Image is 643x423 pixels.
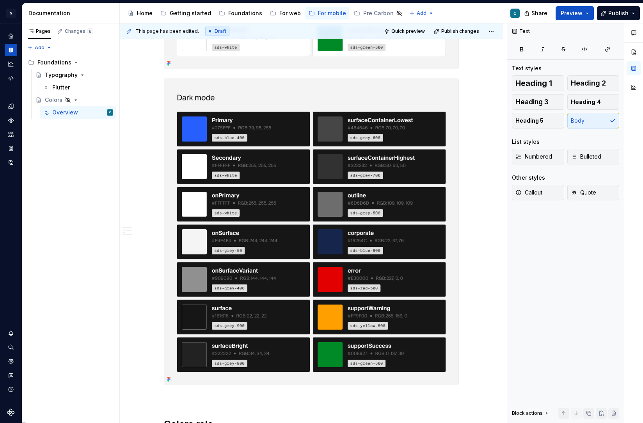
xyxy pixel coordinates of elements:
span: 6 [87,28,93,34]
button: Quick preview [382,26,428,37]
span: Numbered [515,153,552,161]
span: Callout [515,189,542,196]
button: Preview [556,6,594,20]
a: Colors [32,94,116,106]
button: Bulleted [567,149,620,164]
a: Data sources [5,156,17,169]
div: Foundations [37,59,71,66]
a: Getting started [157,7,214,20]
div: C [109,109,111,116]
a: Analytics [5,58,17,70]
div: Block actions [512,408,550,419]
div: Typography [45,71,78,79]
button: Heading 5 [512,113,564,129]
a: Assets [5,128,17,141]
a: Components [5,114,17,127]
span: Draft [215,28,226,34]
div: Changes [65,28,93,34]
div: Getting started [170,9,211,17]
a: Code automation [5,72,17,84]
a: Documentation [5,44,17,56]
span: Heading 5 [515,117,544,125]
div: Home [137,9,153,17]
span: This page has been edited. [135,28,199,34]
a: Storybook stories [5,142,17,155]
a: Typography [32,69,116,81]
div: Foundations [25,56,116,69]
span: Share [531,9,547,17]
a: Home [124,7,156,20]
svg: Supernova Logo [7,409,15,416]
div: Other styles [512,174,545,182]
a: Home [5,30,17,42]
a: Flutter [40,81,116,94]
button: Heading 2 [567,75,620,91]
span: Heading 4 [571,98,601,106]
div: Block actions [512,410,543,416]
a: For web [267,7,304,20]
div: Foundations [228,9,262,17]
button: Quote [567,185,620,200]
span: Add [35,45,44,51]
div: List styles [512,138,540,146]
button: Heading 1 [512,75,564,91]
button: Add [25,42,54,53]
span: Publish [608,9,629,17]
button: S [2,5,20,21]
button: Search ⌘K [5,341,17,353]
div: Overview [52,109,78,116]
button: Publish changes [432,26,483,37]
div: C [513,10,517,16]
span: Heading 2 [571,79,606,87]
button: Contact support [5,369,17,382]
span: Publish changes [441,28,479,34]
div: Text styles [512,64,542,72]
img: c9abcbc9-be60-450a-b9f2-51ab9a5e17ca.png [164,79,458,385]
span: Bulleted [571,153,601,161]
button: Heading 4 [567,94,620,110]
div: Pages [28,28,51,34]
a: For mobile [306,7,349,20]
div: For mobile [318,9,346,17]
span: Add [417,10,426,16]
span: Preview [561,9,583,17]
a: Foundations [216,7,265,20]
div: Colors [45,96,62,104]
a: OverviewC [40,106,116,119]
div: For web [279,9,301,17]
a: Settings [5,355,17,368]
div: Documentation [28,9,116,17]
a: Design tokens [5,100,17,112]
span: Heading 1 [515,79,552,87]
div: Pre Carbon [363,9,394,17]
span: Quote [571,189,596,196]
button: Share [520,6,552,20]
div: Flutter [52,84,70,91]
div: Page tree [25,56,116,119]
button: Notifications [5,327,17,339]
button: Heading 3 [512,94,564,110]
button: Publish [597,6,640,20]
span: Quick preview [391,28,425,34]
a: Pre Carbon [351,7,405,20]
div: Page tree [124,5,405,21]
div: S [6,9,16,18]
span: Heading 3 [515,98,549,106]
button: Callout [512,185,564,200]
button: Add [407,8,436,19]
button: Numbered [512,149,564,164]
